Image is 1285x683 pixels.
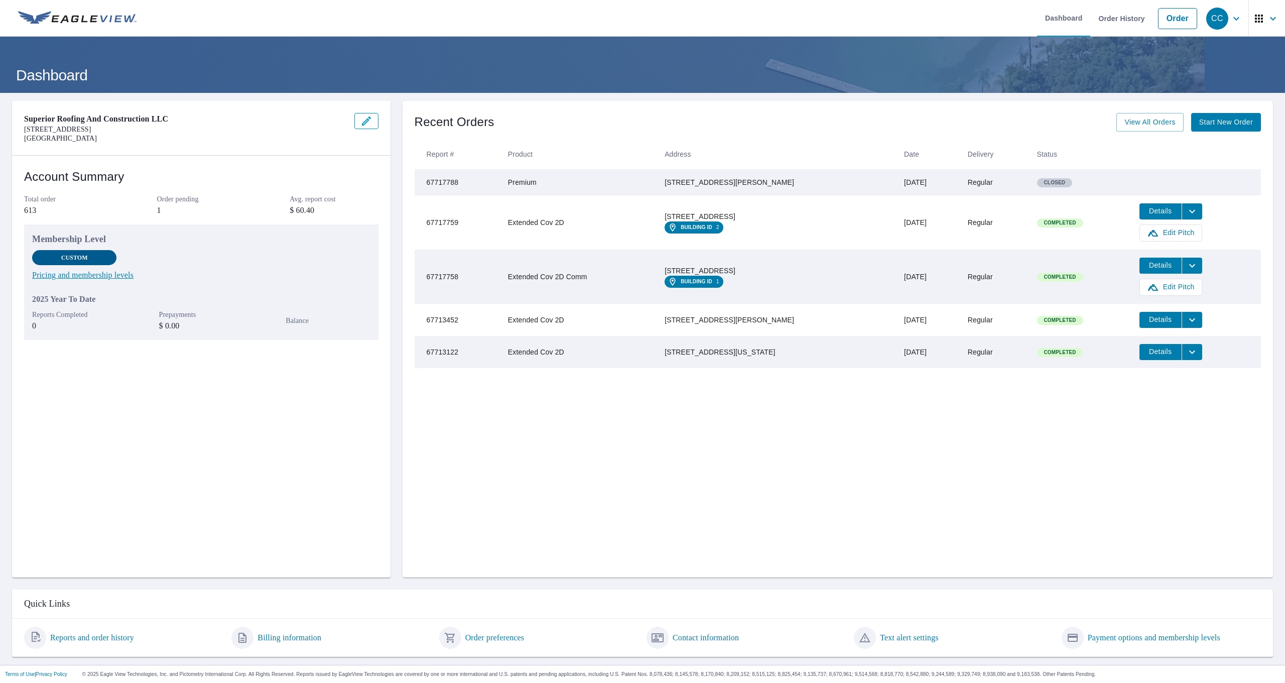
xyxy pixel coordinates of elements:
button: filesDropdownBtn-67717758 [1181,265,1201,281]
th: Status [1030,140,1130,169]
p: $ 0.00 [159,320,243,332]
span: Completed [1039,363,1081,370]
p: Quick Links [24,598,1261,610]
a: Text alert settings [880,632,949,644]
td: [DATE] [893,350,957,382]
p: 0 [32,320,116,332]
p: Avg. report cost [290,194,378,204]
a: Contact information [673,632,751,644]
span: Details [1144,206,1175,216]
th: Delivery [957,140,1029,169]
a: Edit Pitch [1138,286,1201,310]
a: Pricing and membership levels [32,269,370,281]
p: Order pending [157,194,245,204]
p: Custom [61,253,87,262]
p: 2025 Year To Date [32,293,370,305]
td: 67717758 [415,257,502,318]
p: © 2025 Eagle View Technologies, Inc. and Pictometry International Corp. All Rights Reserved. Repo... [87,670,1280,678]
td: 67713122 [415,350,502,382]
span: Completed [1039,223,1081,230]
a: Billing information [258,632,330,644]
th: Product [502,140,664,169]
button: detailsBtn-67713452 [1138,326,1181,342]
td: Premium [502,169,664,195]
p: 1 [157,204,245,216]
a: Order preferences [465,632,538,644]
span: Details [1144,329,1175,338]
a: Privacy Policy [39,671,72,678]
th: Date [893,140,957,169]
p: Superior Roofing and Construction LLC [24,113,346,125]
p: Total order [24,194,112,204]
a: Building ID2 [672,225,732,237]
span: Completed [1039,284,1081,291]
td: Extended Cov 2D [502,195,664,257]
button: detailsBtn-67717758 [1138,265,1181,281]
span: Completed [1039,331,1081,338]
td: Regular [957,257,1029,318]
p: Prepayments [159,309,243,320]
p: Balance [286,315,370,326]
button: filesDropdownBtn-67713452 [1181,326,1201,342]
td: Regular [957,169,1029,195]
em: Building ID [688,289,721,295]
div: [STREET_ADDRESS][US_STATE] [672,361,885,371]
span: Edit Pitch [1145,288,1195,307]
td: Extended Cov 2D Comm [502,257,664,318]
a: Payment options and membership levels [1088,632,1246,644]
button: filesDropdownBtn-67717759 [1181,203,1201,219]
td: [DATE] [893,169,957,195]
td: Regular [957,350,1029,382]
a: Start New Order [1187,113,1261,132]
a: Edit Pitch [1138,224,1201,249]
a: Building ID1 [672,286,732,298]
em: Building ID [688,228,721,234]
button: detailsBtn-67713122 [1138,358,1181,374]
img: EV Logo [18,11,137,26]
td: 67717788 [415,169,502,195]
td: [DATE] [893,318,957,350]
p: | [5,671,72,677]
p: Reports Completed [32,309,116,320]
p: Recent Orders [415,113,499,132]
div: [STREET_ADDRESS][PERSON_NAME] [672,177,885,187]
p: [GEOGRAPHIC_DATA] [24,134,346,143]
td: 67713452 [415,318,502,350]
button: filesDropdownBtn-67713122 [1181,358,1201,374]
span: Closed [1039,179,1071,186]
span: Start New Order [1195,116,1253,129]
span: Edit Pitch [1145,227,1195,246]
p: [STREET_ADDRESS] [24,125,346,134]
td: Extended Cov 2D [502,350,664,382]
p: Membership Level [32,233,370,246]
a: Order [1156,8,1197,29]
td: 67717759 [415,195,502,257]
p: Account Summary [24,168,378,186]
div: CC [1206,8,1228,30]
td: [DATE] [893,257,957,318]
div: [STREET_ADDRESS] [672,276,885,286]
div: [STREET_ADDRESS] [672,215,885,225]
td: [DATE] [893,195,957,257]
p: 613 [24,204,112,216]
div: [STREET_ADDRESS][PERSON_NAME] [672,329,885,339]
a: View All Orders [1108,113,1179,132]
h1: Dashboard [12,65,1273,85]
a: Terms of Use [5,671,36,678]
span: View All Orders [1116,116,1171,129]
td: Regular [957,318,1029,350]
th: Address [664,140,893,169]
span: Details [1144,268,1175,277]
td: Extended Cov 2D [502,318,664,350]
td: Regular [957,195,1029,257]
th: Report # [415,140,502,169]
a: Reports and order history [50,632,151,644]
button: detailsBtn-67717759 [1138,203,1181,219]
span: Details [1144,361,1175,371]
p: $ 60.40 [290,204,378,216]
